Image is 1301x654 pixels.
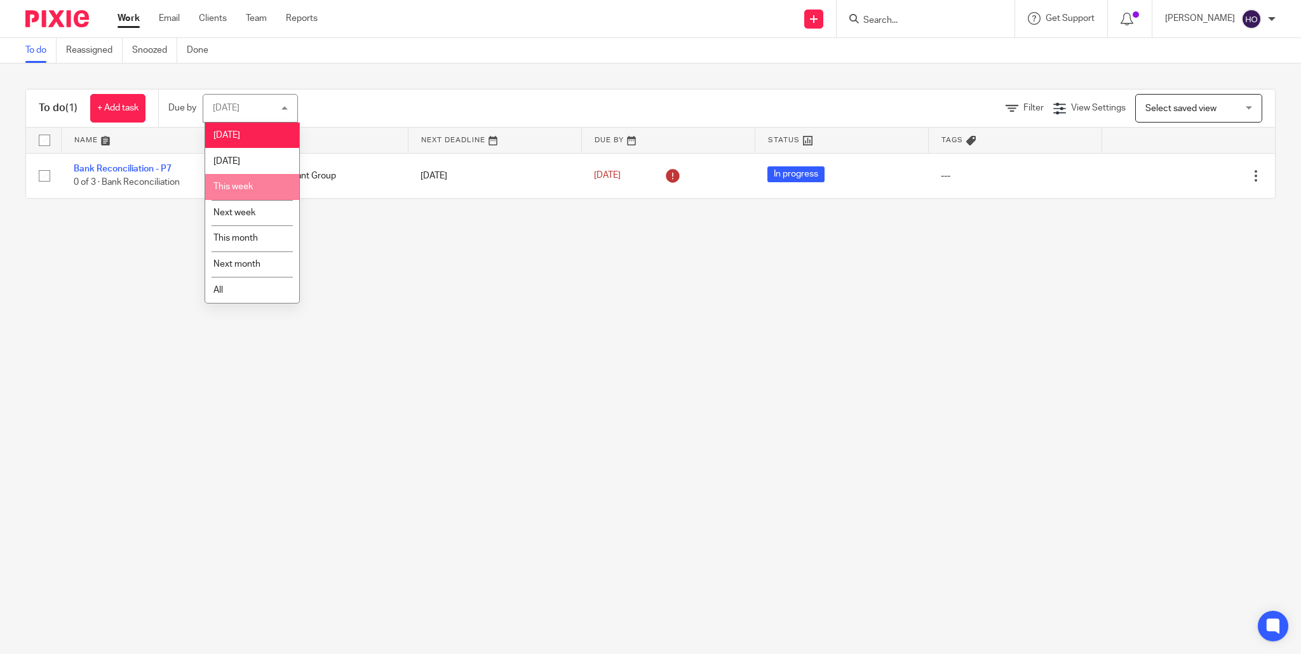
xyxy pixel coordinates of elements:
[1046,14,1095,23] span: Get Support
[74,164,172,173] a: Bank Reconciliation - P7
[408,153,581,198] td: [DATE]
[213,157,240,166] span: [DATE]
[213,234,258,243] span: This month
[66,38,123,63] a: Reassigned
[159,12,180,25] a: Email
[25,10,89,27] img: Pixie
[74,178,180,187] span: 0 of 3 · Bank Reconciliation
[213,260,260,269] span: Next month
[39,102,78,115] h1: To do
[1071,103,1126,112] span: View Settings
[1165,12,1235,25] p: [PERSON_NAME]
[25,38,57,63] a: To do
[246,12,267,25] a: Team
[234,153,408,198] td: Duo Restaurant Group
[1023,103,1044,112] span: Filter
[594,171,621,180] span: [DATE]
[213,103,239,112] div: [DATE]
[118,12,140,25] a: Work
[132,38,177,63] a: Snoozed
[213,208,255,217] span: Next week
[199,12,227,25] a: Clients
[941,137,963,143] span: Tags
[90,94,145,123] a: + Add task
[286,12,318,25] a: Reports
[1145,104,1217,113] span: Select saved view
[1241,9,1262,29] img: svg%3E
[941,170,1089,182] div: ---
[213,182,253,191] span: This week
[187,38,218,63] a: Done
[862,15,976,27] input: Search
[65,103,78,113] span: (1)
[213,131,240,140] span: [DATE]
[168,102,196,114] p: Due by
[767,166,825,182] span: In progress
[213,286,223,295] span: All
